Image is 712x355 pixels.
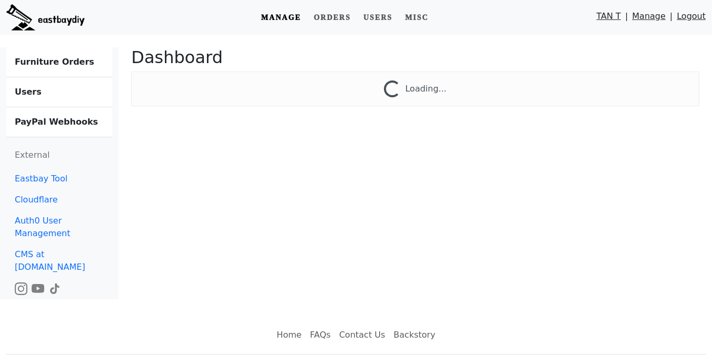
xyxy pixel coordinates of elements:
img: eastbaydiy [6,4,85,31]
a: Cloudflare [6,189,112,210]
a: FAQs [306,324,335,346]
div: Loading... [405,83,446,97]
a: Manage [257,8,305,27]
a: Watch the build video or pictures on TikTok [48,283,61,293]
a: Logout [677,10,706,27]
span: External [15,150,50,160]
a: Furniture Orders [6,47,112,77]
a: Watch the build video or pictures on YouTube [32,283,44,293]
a: CMS at [DOMAIN_NAME] [6,244,112,278]
span: | [625,10,628,27]
a: Backstory [389,324,439,346]
b: Users [15,87,42,97]
a: Misc [401,8,433,27]
a: Orders [310,8,355,27]
a: Users [359,8,397,27]
a: TAN T [597,10,621,27]
a: Home [272,324,305,346]
a: Users [6,77,112,107]
h2: Dashboard [131,47,699,67]
span: | [670,10,673,27]
b: PayPal Webhooks [15,117,98,127]
a: Watch the build video or pictures on Instagram [15,283,27,293]
a: PayPal Webhooks [6,107,112,137]
b: Furniture Orders [15,57,94,67]
a: Eastbay Tool [6,168,112,189]
a: Manage [632,10,666,27]
a: Contact Us [335,324,389,346]
a: Auth0 User Management [6,210,112,244]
